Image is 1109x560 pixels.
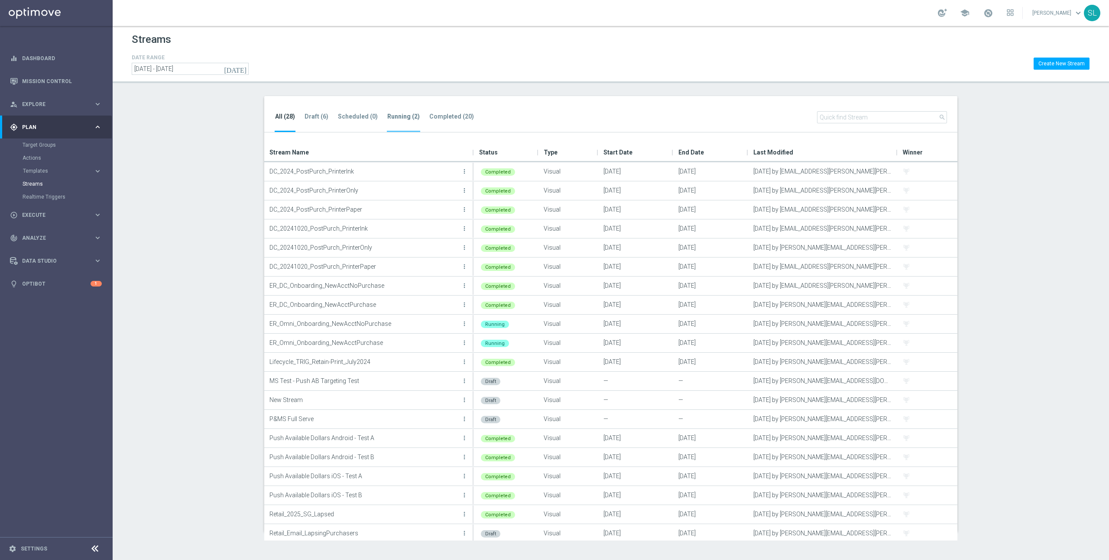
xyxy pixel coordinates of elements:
div: Visual [538,181,598,200]
p: Push Available Dollars Android - Test A [269,431,459,444]
button: person_search Explore keyboard_arrow_right [10,101,102,108]
button: equalizer Dashboard [10,55,102,62]
div: [DATE] by [PERSON_NAME][EMAIL_ADDRESS][PERSON_NAME][PERSON_NAME][DOMAIN_NAME] [748,505,898,524]
tab-header: Draft (6) [305,113,328,120]
p: Retail_Email_LapsingPurchasers [269,527,459,540]
a: [PERSON_NAME]keyboard_arrow_down [1031,6,1084,19]
div: Visual [538,429,598,447]
div: lightbulb Optibot 1 [10,280,102,287]
i: track_changes [10,234,18,242]
div: [DATE] by [PERSON_NAME][EMAIL_ADDRESS][PERSON_NAME][PERSON_NAME][DOMAIN_NAME] [748,353,898,371]
div: [DATE] [673,296,748,314]
div: [DATE] [598,524,673,543]
span: Analyze [22,235,94,241]
button: more_vert [460,486,469,504]
h4: DATE RANGE [132,55,249,61]
div: [DATE] [598,277,673,295]
span: Templates [23,168,85,174]
div: Visual [538,296,598,314]
div: [DATE] by [EMAIL_ADDRESS][PERSON_NAME][PERSON_NAME][DOMAIN_NAME] [748,200,898,219]
button: play_circle_outline Execute keyboard_arrow_right [10,212,102,219]
button: more_vert [460,201,469,218]
i: more_vert [461,187,468,194]
div: [DATE] by [PERSON_NAME][EMAIL_ADDRESS][PERSON_NAME][PERSON_NAME][DOMAIN_NAME] [748,238,898,257]
p: DC_20241020_PostPurch_PrinterPaper [269,260,459,273]
div: [DATE] [673,505,748,524]
p: Push Available Dollars iOS - Test B [269,489,459,502]
a: Dashboard [22,47,102,70]
div: Visual [538,410,598,428]
div: [DATE] by [PERSON_NAME][EMAIL_ADDRESS][PERSON_NAME][PERSON_NAME][DOMAIN_NAME] [748,486,898,505]
div: Draft [481,416,500,423]
div: Optibot [10,272,102,295]
button: more_vert [460,239,469,256]
i: more_vert [461,415,468,422]
div: Visual [538,372,598,390]
button: more_vert [460,429,469,447]
div: Completed [481,359,515,366]
i: person_search [10,100,18,108]
div: [DATE] by [PERSON_NAME][EMAIL_ADDRESS][PERSON_NAME][PERSON_NAME][DOMAIN_NAME] [748,467,898,486]
div: [DATE] by [PERSON_NAME][EMAIL_ADDRESS][PERSON_NAME][PERSON_NAME][DOMAIN_NAME] [748,334,898,352]
i: more_vert [461,263,468,270]
div: Completed [481,511,515,518]
div: Running [481,340,509,347]
div: [DATE] by [PERSON_NAME][EMAIL_ADDRESS][DOMAIN_NAME] [748,372,898,390]
button: more_vert [460,505,469,523]
p: ER_DC_Onboarding_NewAcctNoPurchase [269,279,459,292]
div: Completed [481,283,515,290]
div: [DATE] [673,448,748,467]
div: [DATE] by [PERSON_NAME][EMAIL_ADDRESS][PERSON_NAME][PERSON_NAME][DOMAIN_NAME] [748,448,898,467]
i: more_vert [461,320,468,327]
div: [DATE] [673,200,748,219]
div: — [673,391,748,409]
div: [DATE] [598,238,673,257]
div: Completed [481,473,515,480]
tab-header: Completed (20) [429,113,474,120]
p: DC_2024_PostPurch_PrinterOnly [269,184,459,197]
div: [DATE] by [EMAIL_ADDRESS][PERSON_NAME][PERSON_NAME][DOMAIN_NAME] [748,219,898,238]
div: [DATE] [673,315,748,333]
i: search [939,114,946,121]
div: [DATE] [673,334,748,352]
div: [DATE] by [EMAIL_ADDRESS][PERSON_NAME][PERSON_NAME][DOMAIN_NAME] [748,162,898,181]
div: [DATE] [598,200,673,219]
div: [DATE] [673,353,748,371]
i: play_circle_outline [10,211,18,219]
div: — [673,410,748,428]
div: [DATE] by [EMAIL_ADDRESS][PERSON_NAME][PERSON_NAME][DOMAIN_NAME] [748,257,898,276]
button: more_vert [460,372,469,389]
div: [DATE] [598,219,673,238]
div: Templates [23,168,94,174]
p: Retail_2025_SG_Lapsed [269,508,459,521]
div: track_changes Analyze keyboard_arrow_right [10,235,102,241]
i: more_vert [461,339,468,346]
button: more_vert [460,525,469,542]
div: Running [481,321,509,328]
i: more_vert [461,473,468,480]
i: keyboard_arrow_right [94,123,102,131]
a: Realtime Triggers [23,193,90,200]
div: Completed [481,454,515,461]
span: school [960,8,970,18]
div: Completed [481,264,515,271]
div: Visual [538,391,598,409]
div: [DATE] [673,277,748,295]
div: Mission Control [10,70,102,93]
i: keyboard_arrow_right [94,234,102,242]
div: Analyze [10,234,94,242]
i: more_vert [461,168,468,175]
div: — [673,372,748,390]
div: Visual [538,219,598,238]
a: Target Groups [23,142,90,148]
span: Stream Name [269,144,309,161]
p: Push Available Dollars iOS - Test A [269,470,459,483]
div: Completed [481,245,515,252]
p: New Stream [269,393,459,406]
button: Mission Control [10,78,102,85]
span: Data Studio [22,258,94,264]
i: more_vert [461,206,468,213]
